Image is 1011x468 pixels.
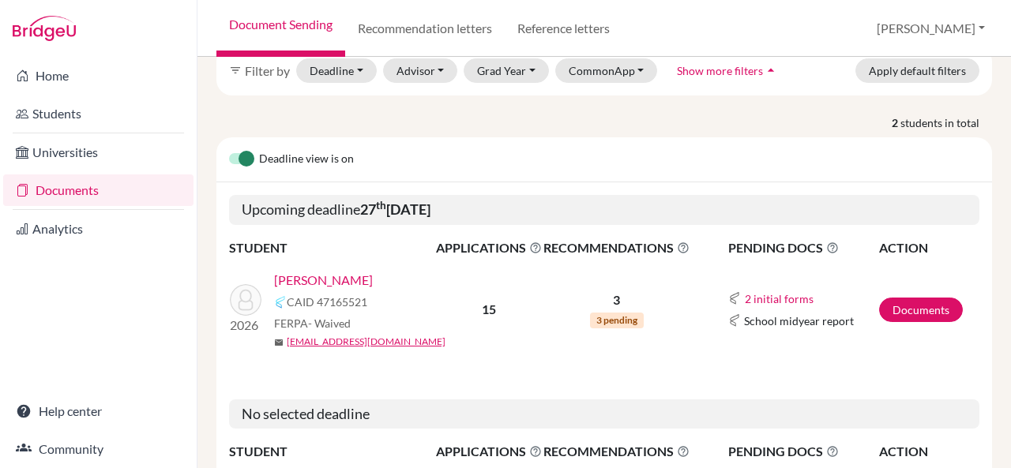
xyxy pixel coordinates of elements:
img: Common App logo [728,292,741,305]
span: PENDING DOCS [728,442,878,461]
span: FERPA [274,315,351,331]
button: 2 initial forms [744,290,814,308]
b: 15 [482,301,496,316]
sup: th [376,199,386,212]
span: 3 pending [590,313,644,328]
span: CAID 47165521 [287,294,367,310]
img: Common App logo [274,296,287,309]
span: School midyear report [744,313,854,329]
th: ACTION [878,238,979,258]
button: Grad Year [464,58,549,83]
button: Advisor [383,58,458,83]
a: Documents [879,298,963,322]
button: Apply default filters [855,58,979,83]
h5: Upcoming deadline [229,195,979,225]
a: Community [3,433,194,465]
a: [EMAIL_ADDRESS][DOMAIN_NAME] [287,335,445,349]
b: 27 [DATE] [360,200,430,218]
button: CommonApp [555,58,658,83]
a: Universities [3,137,194,168]
span: Show more filters [677,64,763,77]
button: Show more filtersarrow_drop_up [663,58,792,83]
span: APPLICATIONS [436,442,542,461]
a: Home [3,60,194,92]
a: Documents [3,174,194,206]
span: students in total [900,114,992,131]
p: 2026 [230,316,261,335]
span: Deadline view is on [259,150,354,169]
img: Common App logo [728,314,741,327]
button: Deadline [296,58,377,83]
h5: No selected deadline [229,399,979,429]
p: 3 [543,290,690,309]
a: [PERSON_NAME] [274,271,373,290]
span: RECOMMENDATIONS [543,238,690,257]
a: Help center [3,395,194,427]
strong: 2 [892,114,900,131]
span: RECOMMENDATIONS [543,442,690,461]
span: APPLICATIONS [436,238,542,257]
span: Filter by [245,63,290,78]
th: STUDENT [229,238,435,258]
a: Analytics [3,213,194,245]
th: STUDENT [229,441,435,462]
img: Gupta Gupta, Aadi [230,284,261,316]
img: Bridge-U [13,16,76,41]
th: ACTION [878,441,979,462]
a: Students [3,98,194,129]
span: mail [274,338,284,347]
i: arrow_drop_up [763,62,779,78]
button: [PERSON_NAME] [870,13,992,43]
span: PENDING DOCS [728,238,878,257]
span: - Waived [308,316,351,330]
i: filter_list [229,64,242,77]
